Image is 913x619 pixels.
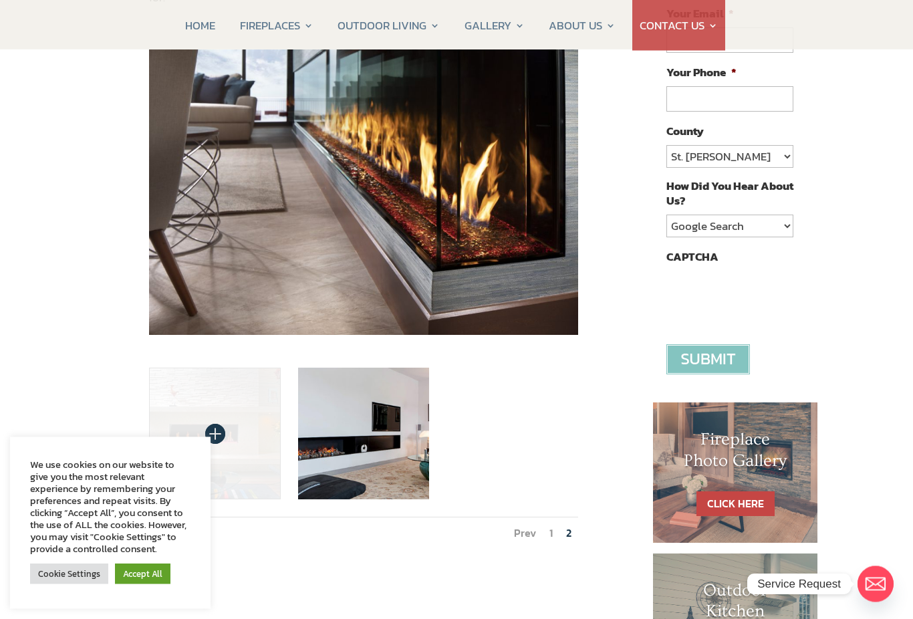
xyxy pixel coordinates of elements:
[696,492,775,517] a: CLICK HERE
[549,525,553,541] a: 1
[666,179,793,209] label: How Did You Hear About Us?
[298,368,430,500] img: Dimplex electric fireplace
[514,525,536,541] a: Prev
[680,430,791,478] h1: Fireplace Photo Gallery
[858,566,894,602] a: Email
[149,368,281,500] img: beautifulhomefireplace-400x284.jpg
[666,271,870,324] iframe: reCAPTCHA
[149,50,578,336] img: davinci long fireplace
[666,124,704,139] label: County
[666,250,719,265] label: CAPTCHA
[666,66,737,80] label: Your Phone
[566,525,571,541] a: 2
[666,345,750,375] input: Submit
[30,459,190,555] div: We use cookies on our website to give you the most relevant experience by remembering your prefer...
[30,564,108,584] a: Cookie Settings
[115,564,170,584] a: Accept All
